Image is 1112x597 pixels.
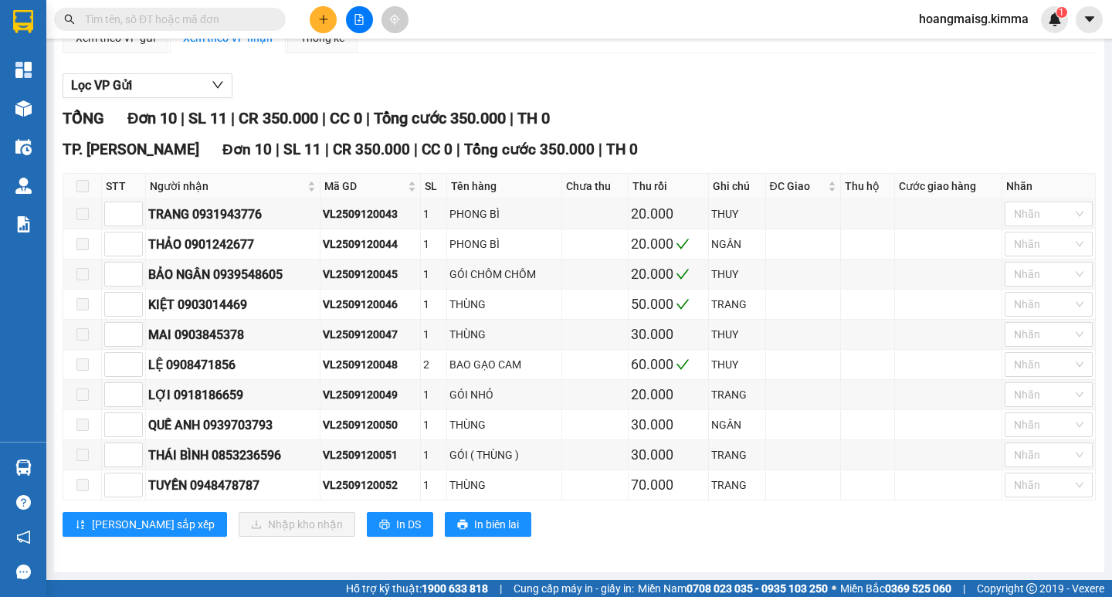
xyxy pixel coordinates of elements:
span: Miền Nam [638,580,828,597]
div: VL2509120048 [323,356,418,373]
div: 1 [423,446,444,463]
div: 20.000 [631,203,706,225]
span: printer [379,519,390,531]
div: 1 [423,326,444,343]
div: 1 [423,236,444,253]
span: SL 11 [188,109,227,127]
span: ⚪️ [832,585,836,592]
div: 20.000 [631,384,706,405]
div: Nhãn [1006,178,1091,195]
button: file-add [346,6,373,33]
div: VL2509120049 [323,386,418,403]
th: Thu hộ [841,174,895,199]
div: TRANG [711,296,763,313]
span: caret-down [1083,12,1097,26]
div: THUY [711,356,763,373]
span: | [598,141,602,158]
span: CC 0 [330,109,362,127]
div: THÁI BÌNH 0853236596 [148,446,317,465]
div: VL2509120052 [323,477,418,494]
span: [PERSON_NAME] sắp xếp [92,516,215,533]
span: TH 0 [517,109,550,127]
div: THÙNG [449,296,559,313]
div: KIỆT 0903014469 [148,295,317,314]
img: logo-vxr [13,10,33,33]
button: plus [310,6,337,33]
img: warehouse-icon [15,178,32,194]
td: VL2509120048 [320,350,421,380]
td: VL2509120049 [320,380,421,410]
div: TRANG 0931943776 [148,205,317,224]
td: VL2509120044 [320,229,421,259]
span: check [676,267,690,281]
div: VL2509120047 [323,326,418,343]
span: Lọc VP Gửi [71,76,132,95]
div: 60.000 [631,354,706,375]
div: VL2509120050 [323,416,418,433]
div: PHONG BÌ [449,236,559,253]
span: TP. [PERSON_NAME] [63,141,199,158]
td: VL2509120050 [320,410,421,440]
span: CC 0 [422,141,453,158]
div: TRANG [711,446,763,463]
button: Lọc VP Gửi [63,73,232,98]
span: check [676,297,690,311]
span: Tổng cước 350.000 [374,109,506,127]
img: solution-icon [15,216,32,232]
span: 1 [1059,7,1064,18]
span: Miền Bắc [840,580,951,597]
span: ĐC Giao [770,178,826,195]
div: LỢI 0918186659 [148,385,317,405]
span: Đơn 10 [222,141,272,158]
th: Thu rồi [629,174,709,199]
div: MAI 0903845378 [148,325,317,344]
img: warehouse-icon [15,139,32,155]
span: CR 350.000 [239,109,318,127]
div: THÙNG [449,416,559,433]
div: 1 [423,205,444,222]
div: GÓI ( THÙNG ) [449,446,559,463]
td: VL2509120046 [320,290,421,320]
div: THUY [711,266,763,283]
div: THÙNG [449,326,559,343]
div: THÙNG [449,477,559,494]
th: STT [102,174,146,199]
div: QUẾ ANH 0939703793 [148,416,317,435]
div: LỆ 0908471856 [148,355,317,375]
span: Cung cấp máy in - giấy in: [514,580,634,597]
div: 20.000 [631,263,706,285]
span: In DS [396,516,421,533]
span: TỔNG [63,109,104,127]
div: 50.000 [631,293,706,315]
span: | [510,109,514,127]
span: check [676,237,690,251]
td: VL2509120051 [320,440,421,470]
div: 30.000 [631,444,706,466]
td: VL2509120052 [320,470,421,500]
strong: 0708 023 035 - 0935 103 250 [687,582,828,595]
span: Người nhận [150,178,304,195]
span: | [414,141,418,158]
span: Mã GD [324,178,405,195]
div: THUY [711,326,763,343]
span: message [16,565,31,579]
span: sort-ascending [75,519,86,531]
img: icon-new-feature [1048,12,1062,26]
span: hoangmaisg.kimma [907,9,1041,29]
div: BẢO NGÂN 0939548605 [148,265,317,284]
span: | [325,141,329,158]
strong: 0369 525 060 [885,582,951,595]
div: VL2509120044 [323,236,418,253]
div: 1 [423,416,444,433]
div: GÓI CHÔM CHÔM [449,266,559,283]
th: Cước giao hàng [895,174,1002,199]
span: file-add [354,14,364,25]
div: 20.000 [631,233,706,255]
div: VL2509120051 [323,446,418,463]
span: printer [457,519,468,531]
span: search [64,14,75,25]
div: 1 [423,477,444,494]
img: warehouse-icon [15,100,32,117]
button: sort-ascending[PERSON_NAME] sắp xếp [63,512,227,537]
span: check [676,358,690,371]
